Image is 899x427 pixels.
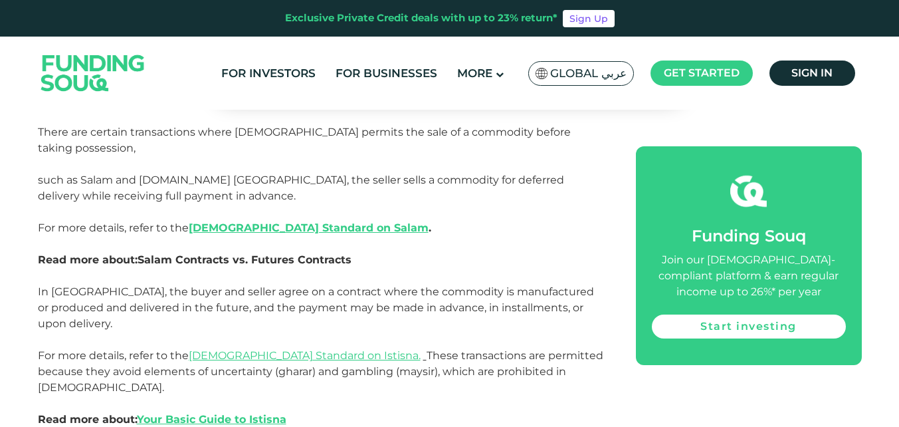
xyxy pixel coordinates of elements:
span: Read more about: [38,253,351,266]
a: Sign Up [563,10,615,27]
span: There are certain transactions where [DEMOGRAPHIC_DATA] permits the sale of a commodity before ta... [38,126,571,234]
img: fsicon [730,173,767,210]
strong: Read more about: [38,413,286,426]
div: Join our [DEMOGRAPHIC_DATA]-compliant platform & earn regular income up to 26%* per year [652,252,846,300]
a: For Businesses [332,63,441,84]
span: More [457,67,492,80]
a: [DEMOGRAPHIC_DATA] Standard on Salam [189,221,429,234]
a: Your Basic Guide to Istisna [137,413,286,426]
a: Salam Contracts vs. Futures Contracts [138,253,351,266]
a: For Investors [218,63,319,84]
span: In [GEOGRAPHIC_DATA], the buyer and seller agree on a contract where the commodity is manufacture... [38,285,594,362]
a: Sign in [769,61,855,86]
strong: . [189,221,431,234]
span: These transactions are permitted because they avoid elements of uncertainty (gharar) and gambling... [38,349,603,426]
a: [DEMOGRAPHIC_DATA] Standard on Istisna. [189,349,421,362]
img: SA Flag [536,68,548,79]
span: Global عربي [550,66,627,81]
span: Funding Souq [692,226,806,245]
span: Sign in [791,67,833,79]
span: Get started [664,67,740,79]
div: Exclusive Private Credit deals with up to 23% return* [285,11,557,26]
a: Start investing [652,315,846,339]
img: Logo [28,39,158,106]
